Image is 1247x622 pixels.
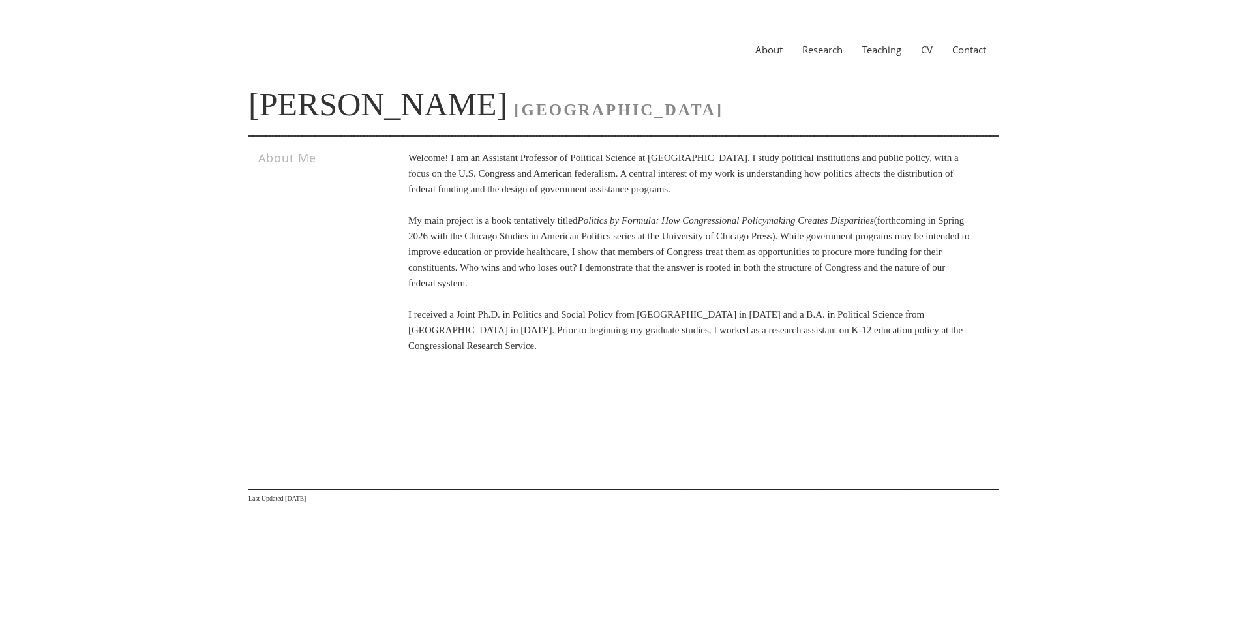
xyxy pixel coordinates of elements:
h3: About Me [258,150,371,166]
a: CV [911,43,942,56]
a: Teaching [852,43,911,56]
span: Last Updated [DATE] [248,495,306,502]
a: Contact [942,43,996,56]
a: About [745,43,792,56]
a: [PERSON_NAME] [248,86,507,123]
span: [GEOGRAPHIC_DATA] [514,101,723,119]
a: Research [792,43,852,56]
i: Politics by Formula: How Congressional Policymaking Creates Disparities [578,215,874,226]
p: Welcome! I am an Assistant Professor of Political Science at [GEOGRAPHIC_DATA]. I study political... [408,150,971,353]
